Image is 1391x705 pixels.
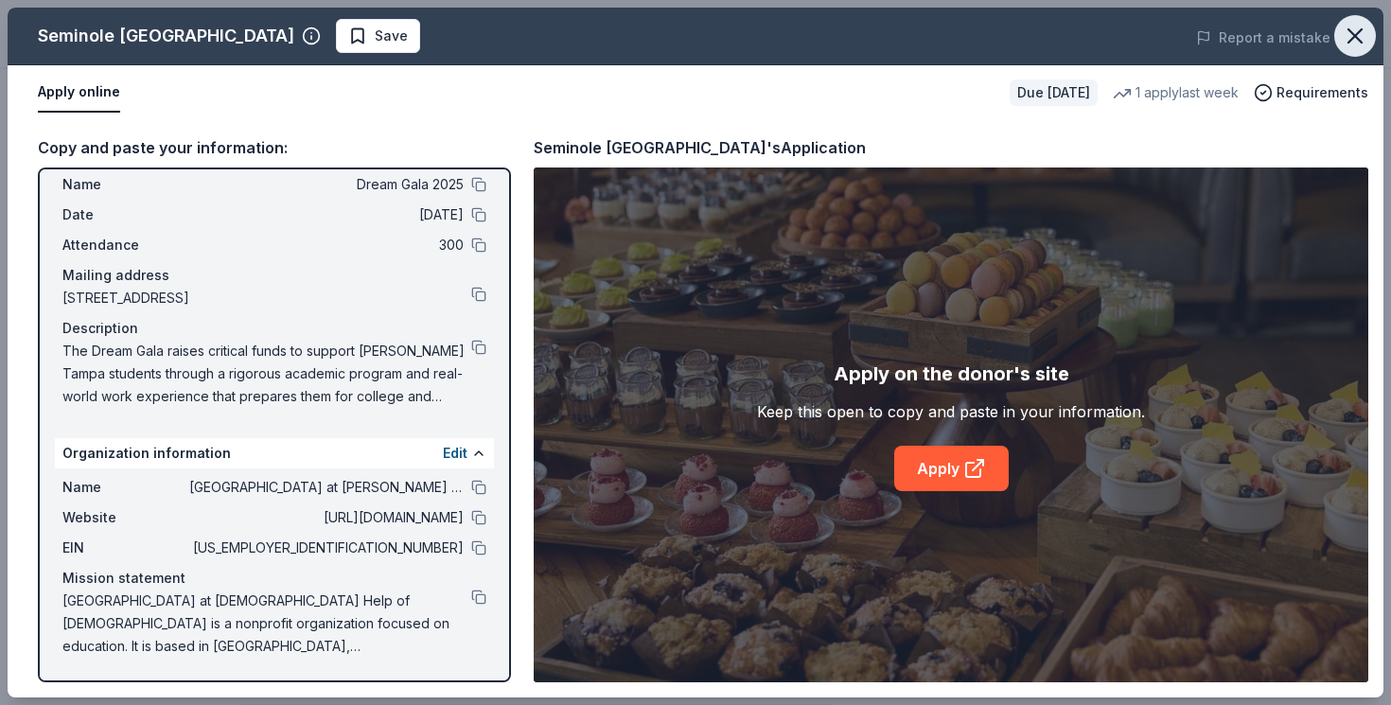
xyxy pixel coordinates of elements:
[534,135,866,160] div: Seminole [GEOGRAPHIC_DATA]'s Application
[62,476,189,499] span: Name
[336,19,420,53] button: Save
[1196,26,1330,49] button: Report a mistake
[62,317,486,340] div: Description
[443,442,467,465] button: Edit
[38,21,294,51] div: Seminole [GEOGRAPHIC_DATA]
[1277,81,1368,104] span: Requirements
[55,438,494,468] div: Organization information
[62,203,189,226] span: Date
[62,567,486,590] div: Mission statement
[62,173,189,196] span: Name
[62,287,471,309] span: [STREET_ADDRESS]
[38,73,120,113] button: Apply online
[1254,81,1368,104] button: Requirements
[62,340,471,408] span: The Dream Gala raises critical funds to support [PERSON_NAME] Tampa students through a rigorous a...
[189,173,464,196] span: Dream Gala 2025
[1010,79,1098,106] div: Due [DATE]
[62,537,189,559] span: EIN
[834,359,1069,389] div: Apply on the donor's site
[757,400,1145,423] div: Keep this open to copy and paste in your information.
[189,537,464,559] span: [US_EMPLOYER_IDENTIFICATION_NUMBER]
[38,135,511,160] div: Copy and paste your information:
[189,203,464,226] span: [DATE]
[375,25,408,47] span: Save
[62,234,189,256] span: Attendance
[62,264,486,287] div: Mailing address
[62,506,189,529] span: Website
[894,446,1009,491] a: Apply
[189,234,464,256] span: 300
[189,476,464,499] span: [GEOGRAPHIC_DATA] at [PERSON_NAME] Help of [DEMOGRAPHIC_DATA]
[189,506,464,529] span: [URL][DOMAIN_NAME]
[1113,81,1239,104] div: 1 apply last week
[62,590,471,658] span: [GEOGRAPHIC_DATA] at [DEMOGRAPHIC_DATA] Help of [DEMOGRAPHIC_DATA] is a nonprofit organization fo...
